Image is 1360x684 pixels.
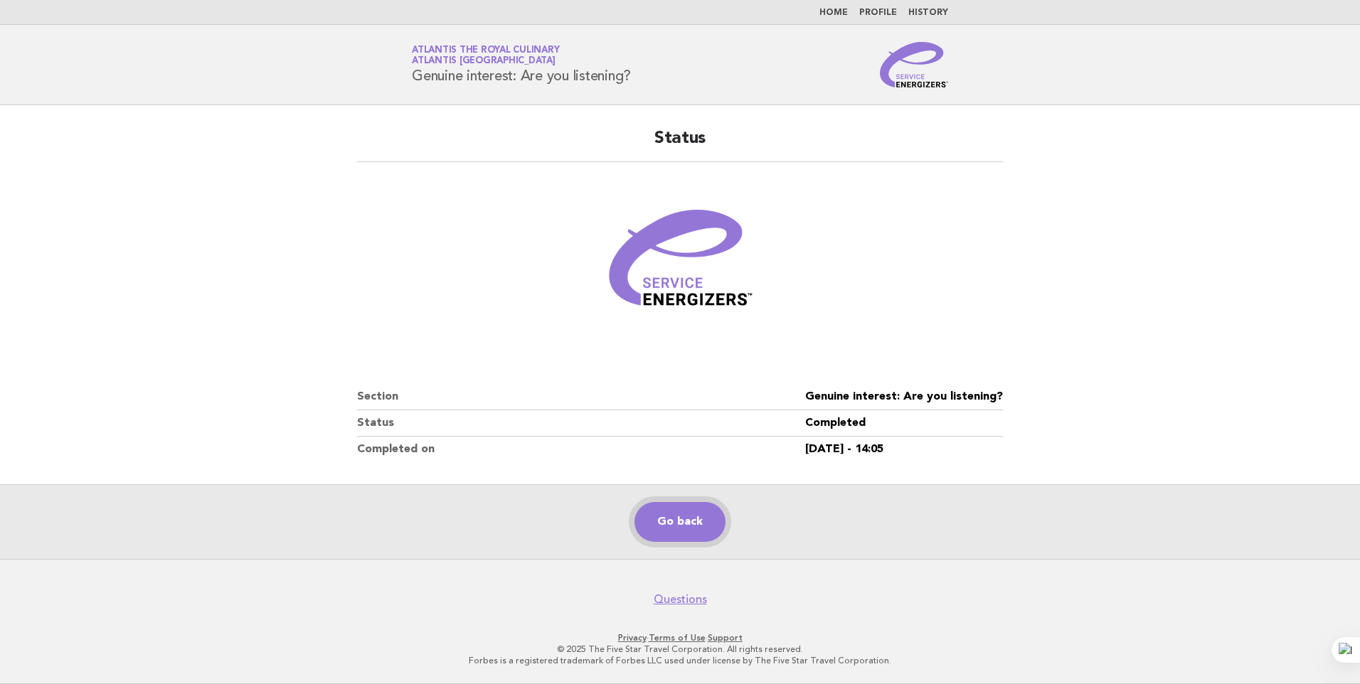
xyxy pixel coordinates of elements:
a: Privacy [618,633,647,643]
a: Atlantis the Royal CulinaryAtlantis [GEOGRAPHIC_DATA] [412,46,559,65]
a: Home [819,9,848,17]
p: Forbes is a registered trademark of Forbes LLC used under license by The Five Star Travel Corpora... [245,655,1115,666]
span: Atlantis [GEOGRAPHIC_DATA] [412,57,556,66]
h2: Status [357,127,1003,162]
h1: Genuine interest: Are you listening? [412,46,631,83]
dd: [DATE] - 14:05 [805,437,1003,462]
img: Service Energizers [880,42,948,87]
a: Terms of Use [649,633,706,643]
img: Verified [595,179,765,350]
dt: Status [357,410,805,437]
p: · · [245,632,1115,643]
a: History [908,9,948,17]
p: © 2025 The Five Star Travel Corporation. All rights reserved. [245,643,1115,655]
a: Go back [634,502,726,542]
a: Questions [654,592,707,606]
a: Profile [859,9,897,17]
dt: Completed on [357,437,805,462]
dd: Genuine interest: Are you listening? [805,384,1003,410]
a: Support [708,633,743,643]
dt: Section [357,384,805,410]
dd: Completed [805,410,1003,437]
